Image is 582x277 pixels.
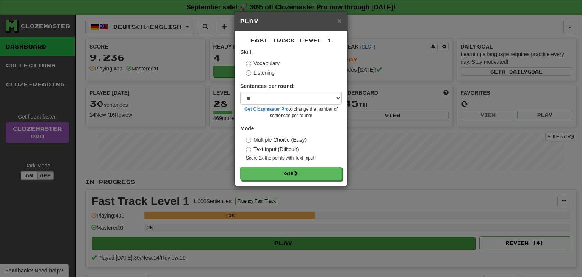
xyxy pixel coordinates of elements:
input: Text Input (Difficult) [246,147,251,152]
input: Vocabulary [246,61,251,66]
small: to change the number of sentences per round! [240,106,342,119]
span: Fast Track Level 1 [250,37,332,44]
strong: Skill: [240,49,253,55]
label: Listening [246,69,275,77]
button: Close [337,17,342,25]
input: Multiple Choice (Easy) [246,138,251,143]
span: × [337,16,342,25]
label: Text Input (Difficult) [246,146,299,153]
a: Get Clozemaster Pro [244,106,289,112]
small: Score 2x the points with Text Input ! [246,155,342,161]
label: Vocabulary [246,59,280,67]
strong: Mode: [240,125,256,131]
label: Sentences per round: [240,82,295,90]
button: Go [240,167,342,180]
h5: Play [240,17,342,25]
input: Listening [246,70,251,76]
label: Multiple Choice (Easy) [246,136,307,144]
